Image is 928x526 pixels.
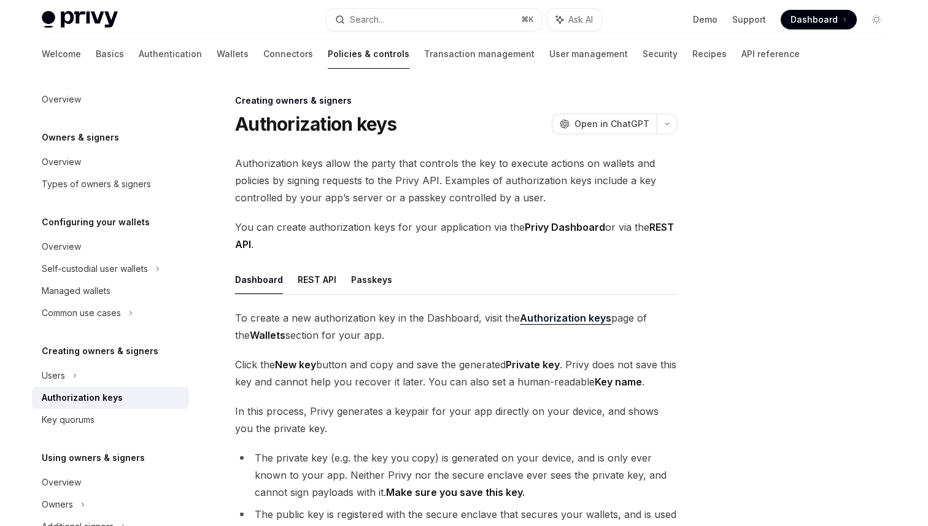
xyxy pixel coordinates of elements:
strong: Authorization keys [520,312,611,324]
div: Overview [42,475,81,490]
a: Welcome [42,39,81,69]
button: Search...⌘K [327,9,541,31]
span: Click the button and copy and save the generated . Privy does not save this key and cannot help y... [235,356,678,390]
a: Authorization keys [32,387,189,409]
strong: Make sure you save this key. [386,486,525,498]
h5: Using owners & signers [42,451,145,465]
strong: Key name [595,376,642,388]
a: Wallets [217,39,249,69]
a: Overview [32,88,189,110]
button: Dashboard [235,265,283,294]
a: API reference [741,39,800,69]
div: Key quorums [42,412,95,427]
div: Search... [350,12,384,27]
a: Authorization keys [520,312,611,325]
span: Ask AI [568,14,593,26]
a: Authentication [139,39,202,69]
div: Owners [42,497,73,512]
a: Managed wallets [32,280,189,302]
a: Transaction management [424,39,535,69]
strong: Privy Dashboard [525,221,605,233]
li: The private key (e.g. the key you copy) is generated on your device, and is only ever known to yo... [235,449,678,501]
button: REST API [298,265,336,294]
a: Connectors [263,39,313,69]
a: User management [549,39,628,69]
div: Users [42,368,65,383]
div: Common use cases [42,306,121,320]
a: Support [732,14,766,26]
a: Overview [32,236,189,258]
div: Authorization keys [42,390,123,405]
strong: New key [275,358,316,371]
button: Toggle dark mode [867,10,886,29]
div: Types of owners & signers [42,177,151,191]
div: Creating owners & signers [235,95,678,107]
button: Passkeys [351,265,392,294]
h5: Creating owners & signers [42,344,158,358]
a: Recipes [692,39,727,69]
a: Types of owners & signers [32,173,189,195]
a: Policies & controls [328,39,409,69]
a: Demo [693,14,717,26]
img: light logo [42,11,118,28]
div: Overview [42,92,81,107]
a: Overview [32,151,189,173]
strong: Wallets [250,329,285,341]
a: Overview [32,471,189,493]
span: To create a new authorization key in the Dashboard, visit the page of the section for your app. [235,309,678,344]
h1: Authorization keys [235,113,397,135]
div: Self-custodial user wallets [42,261,148,276]
a: Dashboard [781,10,857,29]
span: In this process, Privy generates a keypair for your app directly on your device, and shows you th... [235,403,678,437]
div: Managed wallets [42,284,110,298]
h5: Configuring your wallets [42,215,150,230]
a: Basics [96,39,124,69]
span: Dashboard [791,14,838,26]
button: Open in ChatGPT [552,114,657,134]
span: Authorization keys allow the party that controls the key to execute actions on wallets and polici... [235,155,678,206]
span: ⌘ K [521,15,534,25]
button: Ask AI [547,9,601,31]
strong: Private key [506,358,560,371]
h5: Owners & signers [42,130,119,145]
span: Open in ChatGPT [574,118,649,130]
span: You can create authorization keys for your application via the or via the . [235,219,678,253]
a: Key quorums [32,409,189,431]
div: Overview [42,239,81,254]
div: Overview [42,155,81,169]
a: Security [643,39,678,69]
